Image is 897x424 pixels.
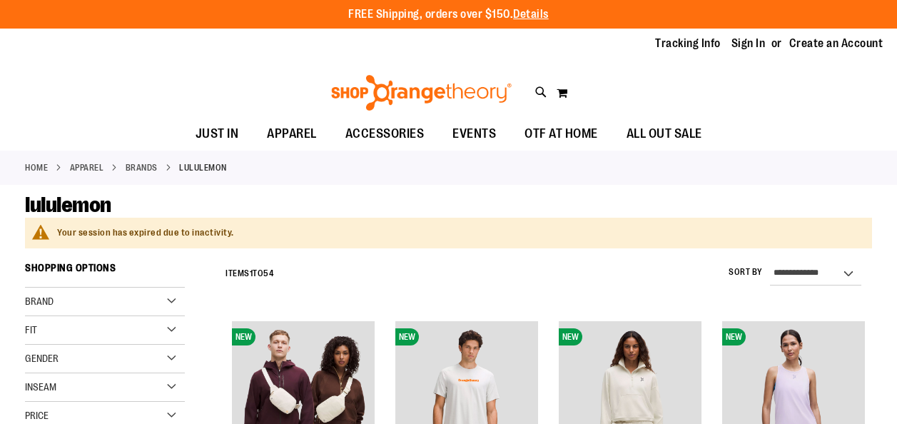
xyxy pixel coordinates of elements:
[329,75,514,111] img: Shop Orangetheory
[722,328,746,345] span: NEW
[225,263,273,285] h2: Items to
[126,161,158,174] a: BRANDS
[25,256,185,288] strong: Shopping Options
[627,118,702,150] span: ALL OUT SALE
[25,296,54,307] span: Brand
[25,324,37,335] span: Fit
[789,36,883,51] a: Create an Account
[655,36,721,51] a: Tracking Info
[731,36,766,51] a: Sign In
[196,118,239,150] span: JUST IN
[57,226,858,240] div: Your session has expired due to inactivity.
[70,161,104,174] a: APPAREL
[232,328,255,345] span: NEW
[25,410,49,421] span: Price
[25,161,48,174] a: Home
[250,268,253,278] span: 1
[345,118,425,150] span: ACCESSORIES
[524,118,598,150] span: OTF AT HOME
[452,118,496,150] span: EVENTS
[559,328,582,345] span: NEW
[729,266,763,278] label: Sort By
[25,193,111,217] span: lululemon
[25,381,56,393] span: Inseam
[513,8,549,21] a: Details
[395,328,419,345] span: NEW
[267,118,317,150] span: APPAREL
[179,161,227,174] strong: lululemon
[348,6,549,23] p: FREE Shipping, orders over $150.
[25,353,59,364] span: Gender
[263,268,273,278] span: 54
